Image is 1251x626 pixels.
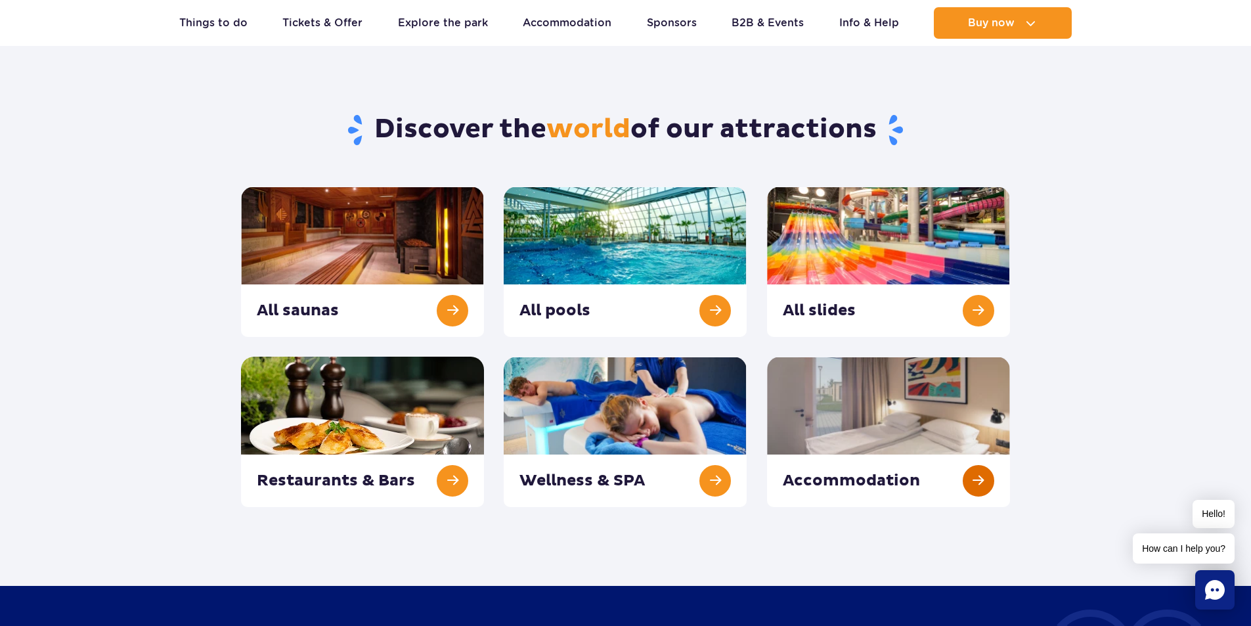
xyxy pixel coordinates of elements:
[934,7,1072,39] button: Buy now
[282,7,362,39] a: Tickets & Offer
[1133,533,1235,564] span: How can I help you?
[398,7,488,39] a: Explore the park
[732,7,804,39] a: B2B & Events
[241,113,1010,147] h1: Discover the of our attractions
[839,7,899,39] a: Info & Help
[968,17,1015,29] span: Buy now
[647,7,697,39] a: Sponsors
[179,7,248,39] a: Things to do
[1195,570,1235,610] div: Chat
[546,113,630,146] span: world
[1193,500,1235,528] span: Hello!
[523,7,611,39] a: Accommodation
